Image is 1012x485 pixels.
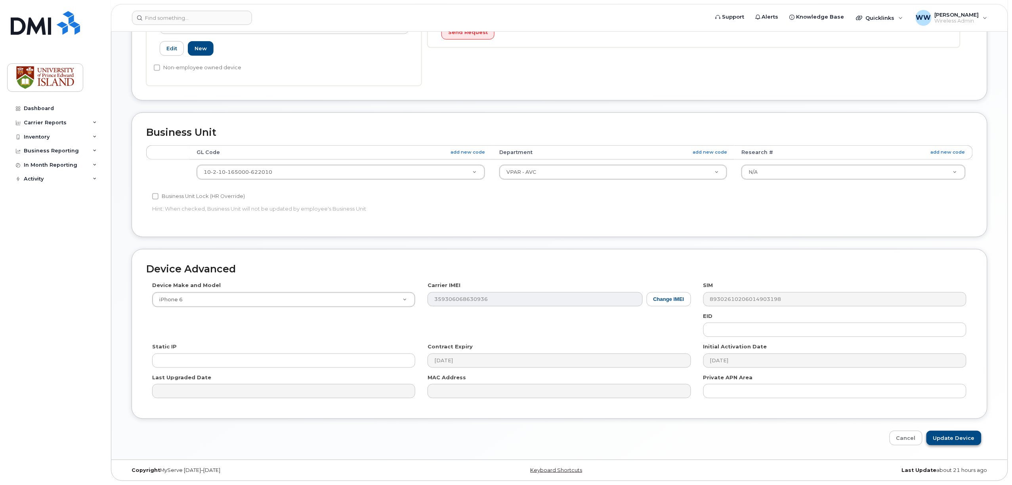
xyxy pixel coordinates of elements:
[748,169,758,175] span: N/A
[926,431,981,445] input: Update Device
[152,281,221,289] label: Device Make and Model
[693,149,727,156] a: add new code
[902,467,937,473] strong: Last Update
[762,13,779,21] span: Alerts
[189,145,492,160] th: GL Code
[154,65,160,71] input: Non-employee owned device
[451,149,485,156] a: add new code
[866,15,895,21] span: Quicklinks
[750,9,784,25] a: Alerts
[441,25,495,40] button: Send Request
[703,312,713,320] label: EID
[734,145,973,160] th: Research #
[155,296,183,303] span: iPhone 6
[722,13,744,21] span: Support
[916,13,931,23] span: WW
[796,13,844,21] span: Knowledge Base
[152,374,211,381] label: Last Upgraded Date
[890,431,922,445] a: Cancel
[132,11,252,25] input: Find something...
[154,63,241,72] label: Non-employee owned device
[647,292,691,307] button: Change IMEI
[188,41,214,56] a: New
[506,169,536,175] span: VPAR - AVC
[152,192,245,201] label: Business Unit Lock (HR Override)
[703,374,753,381] label: Private APN Area
[160,41,184,56] a: Edit
[204,169,272,175] span: 10-2-10-165000-622010
[152,205,691,213] p: Hint: When checked, Business Unit will not be updated by employee's Business Unit
[531,467,582,473] a: Keyboard Shortcuts
[146,127,973,138] h2: Business Unit
[935,18,979,24] span: Wireless Admin
[784,9,850,25] a: Knowledge Base
[492,145,734,160] th: Department
[703,281,713,289] label: SIM
[132,467,160,473] strong: Copyright
[428,374,466,381] label: MAC Address
[703,343,767,350] label: Initial Activation Date
[153,293,415,307] a: iPhone 6
[742,165,965,179] a: N/A
[126,467,415,474] div: MyServe [DATE]–[DATE]
[704,467,993,474] div: about 21 hours ago
[428,343,473,350] label: Contract Expiry
[152,193,158,200] input: Business Unit Lock (HR Override)
[935,11,979,18] span: [PERSON_NAME]
[152,343,177,350] label: Static IP
[851,10,909,26] div: Quicklinks
[910,10,993,26] div: Wendy Weeks
[146,264,973,275] h2: Device Advanced
[710,9,750,25] a: Support
[197,165,485,179] a: 10-2-10-165000-622010
[428,281,460,289] label: Carrier IMEI
[931,149,965,156] a: add new code
[500,165,727,179] a: VPAR - AVC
